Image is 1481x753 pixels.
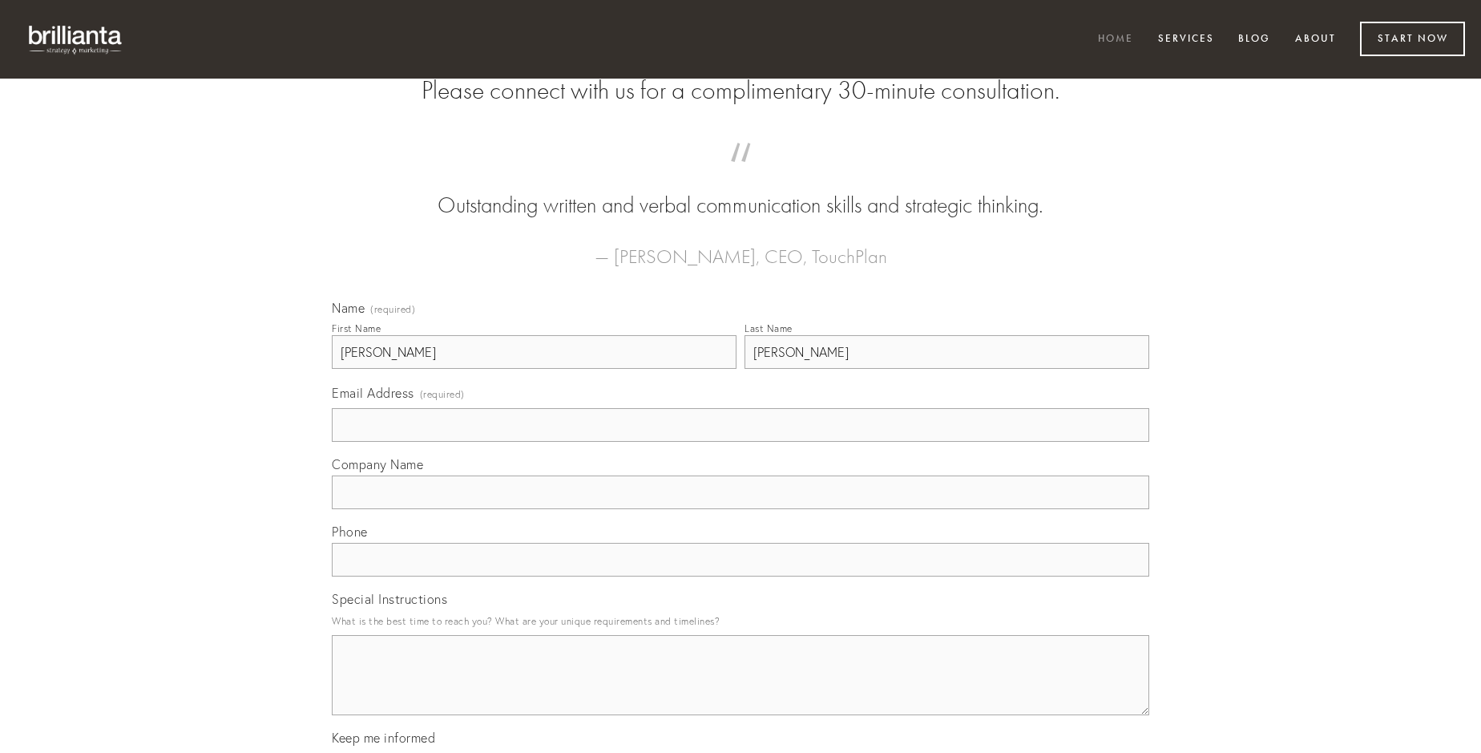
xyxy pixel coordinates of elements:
[1360,22,1465,56] a: Start Now
[357,159,1124,221] blockquote: Outstanding written and verbal communication skills and strategic thinking.
[420,383,465,405] span: (required)
[332,610,1149,632] p: What is the best time to reach you? What are your unique requirements and timelines?
[332,456,423,472] span: Company Name
[332,524,368,540] span: Phone
[1228,26,1281,53] a: Blog
[1148,26,1225,53] a: Services
[332,385,414,401] span: Email Address
[332,591,447,607] span: Special Instructions
[745,322,793,334] div: Last Name
[370,305,415,314] span: (required)
[357,159,1124,190] span: “
[332,730,435,746] span: Keep me informed
[332,322,381,334] div: First Name
[1088,26,1144,53] a: Home
[332,300,365,316] span: Name
[332,75,1149,106] h2: Please connect with us for a complimentary 30-minute consultation.
[1285,26,1346,53] a: About
[357,221,1124,273] figcaption: — [PERSON_NAME], CEO, TouchPlan
[16,16,136,63] img: brillianta - research, strategy, marketing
